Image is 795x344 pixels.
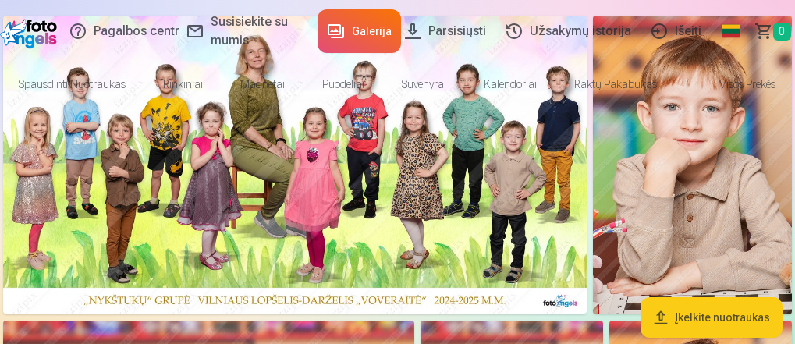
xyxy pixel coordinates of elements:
[465,62,555,106] a: Kalendoriai
[714,9,748,53] a: Global
[641,297,783,338] button: Įkelkite nuotraukas
[383,62,465,106] a: Suvenyrai
[773,23,791,41] span: 0
[676,62,794,106] a: Visos prekės
[144,62,222,106] a: Rinkiniai
[303,62,383,106] a: Puodeliai
[555,62,676,106] a: Raktų pakabukas
[222,62,303,106] a: Magnetai
[748,3,795,59] a: Krepšelis0
[318,9,401,53] a: Galerija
